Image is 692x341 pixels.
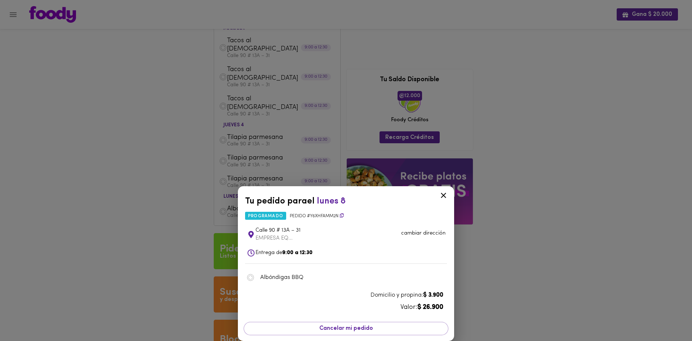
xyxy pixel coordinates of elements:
[245,195,447,207] div: Tu pedido para el
[249,303,443,312] div: Valor:
[282,250,312,255] b: 9:00 a 12:30
[256,250,312,255] span: Entrega de
[260,273,440,282] span: Albóndigas BBQ
[247,274,254,281] img: dish.png
[290,213,344,219] span: Pedido # y6xHfaMm2n
[245,212,286,220] span: programado
[256,227,401,235] span: Calle 90 # 13A – 31
[249,291,443,300] div: Domicilio y propina:
[650,299,685,334] iframe: Messagebird Livechat Widget
[417,304,443,311] b: $ 26.900
[317,197,346,206] span: lunes 8
[401,229,445,237] p: cambiar dirección
[423,292,443,298] b: $ 3.900
[248,325,444,332] span: Cancelar mi pedido
[256,235,340,242] p: EMPRESA EQ...
[244,322,448,335] button: Cancelar mi pedido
